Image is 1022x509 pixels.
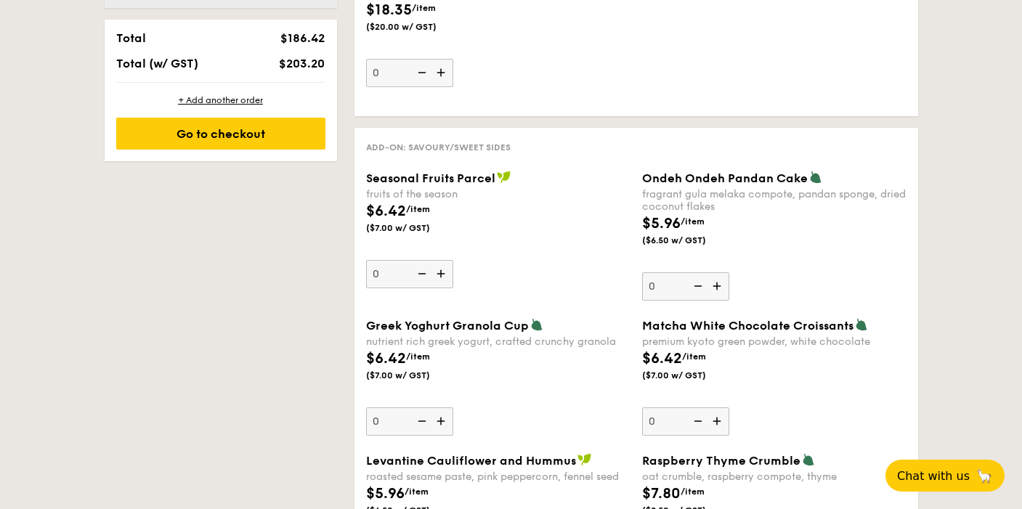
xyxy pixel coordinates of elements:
[855,318,868,331] img: icon-vegetarian.fe4039eb.svg
[116,118,325,150] div: Go to checkout
[642,471,907,483] div: oat crumble, raspberry compote, thyme
[897,469,970,483] span: Chat with us
[642,485,681,502] span: $7.80
[366,59,453,87] input: sous vide norwegian salmon, mentaiko, balsamic glazed sweet potatoMin 1 guests$18.35/item($20.00 ...
[577,453,592,466] img: icon-vegan.f8ff3823.svg
[431,59,453,86] img: icon-add.58712e84.svg
[366,485,405,502] span: $5.96
[366,370,465,381] span: ($7.00 w/ GST)
[366,407,453,436] input: Greek Yoghurt Granola Cupnutrient rich greek yogurt, crafted crunchy granola$6.42/item($7.00 w/ GST)
[366,260,453,288] input: Seasonal Fruits Parcelfruits of the season$6.42/item($7.00 w/ GST)
[642,407,729,436] input: Matcha White Chocolate Croissantspremium kyoto green powder, white chocolate$6.42/item($7.00 w/ GST)
[682,351,706,362] span: /item
[366,203,406,220] span: $6.42
[366,222,465,234] span: ($7.00 w/ GST)
[707,272,729,300] img: icon-add.58712e84.svg
[809,171,822,184] img: icon-vegetarian.fe4039eb.svg
[976,468,993,484] span: 🦙
[431,260,453,288] img: icon-add.58712e84.svg
[642,188,907,213] div: fragrant gula melaka compote, pandan sponge, dried coconut flakes
[642,215,681,232] span: $5.96
[642,319,853,333] span: Matcha White Chocolate Croissants
[686,272,707,300] img: icon-reduce.1d2dbef1.svg
[707,407,729,435] img: icon-add.58712e84.svg
[642,272,729,301] input: Ondeh Ondeh Pandan Cakefragrant gula melaka compote, pandan sponge, dried coconut flakes$5.96/ite...
[366,454,576,468] span: Levantine Cauliflower and Hummus
[642,335,907,348] div: premium kyoto green powder, white chocolate
[366,319,529,333] span: Greek Yoghurt Granola Cup
[280,31,325,45] span: $186.42
[366,471,630,483] div: roasted sesame paste, pink peppercorn, fennel seed
[406,204,430,214] span: /item
[410,59,431,86] img: icon-reduce.1d2dbef1.svg
[412,3,436,13] span: /item
[366,171,495,185] span: Seasonal Fruits Parcel
[642,370,741,381] span: ($7.00 w/ GST)
[366,21,465,33] span: ($20.00 w/ GST)
[686,407,707,435] img: icon-reduce.1d2dbef1.svg
[642,235,741,246] span: ($6.50 w/ GST)
[366,188,630,200] div: fruits of the season
[431,407,453,435] img: icon-add.58712e84.svg
[642,171,808,185] span: Ondeh Ondeh Pandan Cake
[116,94,325,106] div: + Add another order
[497,171,511,184] img: icon-vegan.f8ff3823.svg
[116,31,146,45] span: Total
[366,350,406,367] span: $6.42
[681,486,705,497] span: /item
[410,260,431,288] img: icon-reduce.1d2dbef1.svg
[410,407,431,435] img: icon-reduce.1d2dbef1.svg
[642,454,800,468] span: Raspberry Thyme Crumble
[366,142,511,152] span: Add-on: Savoury/Sweet Sides
[885,460,1005,492] button: Chat with us🦙
[530,318,543,331] img: icon-vegetarian.fe4039eb.svg
[366,335,630,348] div: nutrient rich greek yogurt, crafted crunchy granola
[681,216,705,227] span: /item
[366,1,412,19] span: $18.35
[406,351,430,362] span: /item
[642,350,682,367] span: $6.42
[279,57,325,70] span: $203.20
[405,486,429,497] span: /item
[116,57,198,70] span: Total (w/ GST)
[802,453,815,466] img: icon-vegetarian.fe4039eb.svg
